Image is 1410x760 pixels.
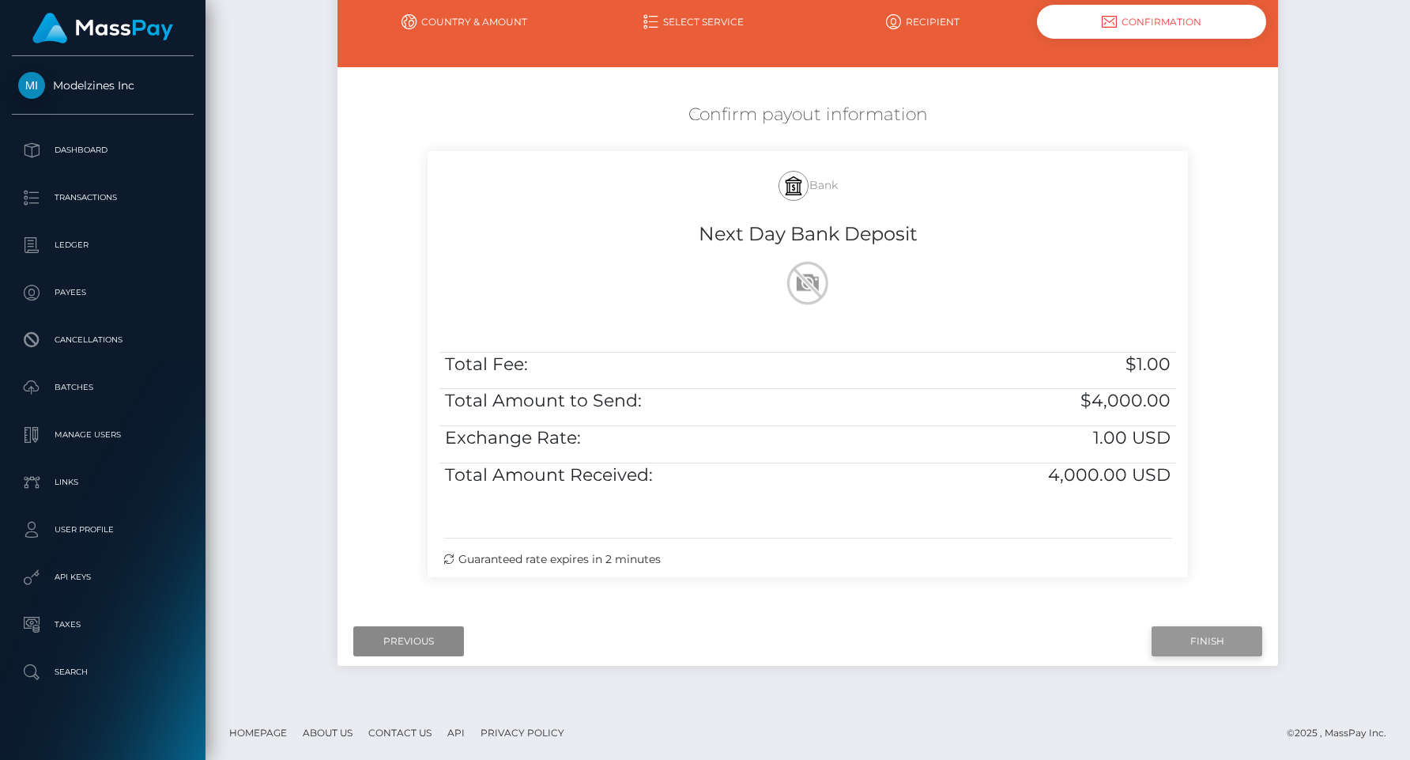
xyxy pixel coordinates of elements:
[18,138,187,162] p: Dashboard
[296,720,359,745] a: About Us
[18,423,187,447] p: Manage Users
[445,426,892,451] h5: Exchange Rate:
[349,103,1266,127] h5: Confirm payout information
[12,415,194,455] a: Manage Users
[12,463,194,502] a: Links
[808,8,1037,36] a: Recipient
[903,389,1171,414] h5: $4,000.00
[223,720,293,745] a: Homepage
[439,221,1176,248] h4: Next Day Bank Deposit
[353,626,464,656] input: Previous
[349,8,579,36] a: Country & Amount
[1287,724,1398,742] div: © 2025 , MassPay Inc.
[12,78,194,93] span: Modelzines Inc
[12,558,194,597] a: API Keys
[362,720,438,745] a: Contact Us
[12,368,194,407] a: Batches
[18,233,187,257] p: Ledger
[445,353,892,377] h5: Total Fee:
[18,376,187,399] p: Batches
[1037,5,1266,39] div: Confirmation
[12,273,194,312] a: Payees
[18,565,187,589] p: API Keys
[18,471,187,494] p: Links
[12,510,194,550] a: User Profile
[1152,626,1262,656] input: Finish
[12,225,194,265] a: Ledger
[12,320,194,360] a: Cancellations
[784,176,803,195] img: bank.svg
[18,186,187,210] p: Transactions
[903,463,1171,488] h5: 4,000.00 USD
[439,163,1176,209] h5: Bank
[903,426,1171,451] h5: 1.00 USD
[32,13,173,43] img: MassPay Logo
[18,613,187,637] p: Taxes
[474,720,571,745] a: Privacy Policy
[443,551,1172,568] div: Guaranteed rate expires in 2 minutes
[12,652,194,692] a: Search
[441,720,471,745] a: API
[12,130,194,170] a: Dashboard
[18,660,187,684] p: Search
[445,463,892,488] h5: Total Amount Received:
[579,8,808,36] a: Select Service
[18,281,187,304] p: Payees
[782,258,833,308] img: wMhJQYtZFAryAAAAABJRU5ErkJggg==
[18,72,45,99] img: Modelzines Inc
[445,389,892,414] h5: Total Amount to Send:
[12,605,194,645] a: Taxes
[903,353,1171,377] h5: $1.00
[12,178,194,217] a: Transactions
[18,328,187,352] p: Cancellations
[18,518,187,542] p: User Profile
